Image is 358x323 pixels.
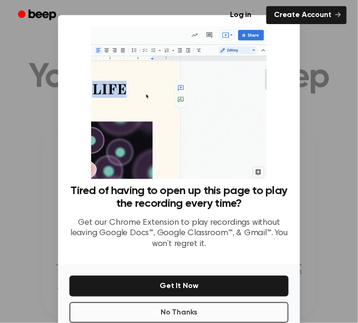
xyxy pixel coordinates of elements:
button: Get It Now [69,276,289,297]
a: Beep [11,6,65,25]
a: Log in [221,4,261,26]
img: Beep extension in action [91,26,266,179]
h3: Tired of having to open up this page to play the recording every time? [69,185,289,210]
a: Create Account [266,6,347,24]
button: No Thanks [69,302,289,323]
p: Get our Chrome Extension to play recordings without leaving Google Docs™, Google Classroom™, & Gm... [69,218,289,250]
